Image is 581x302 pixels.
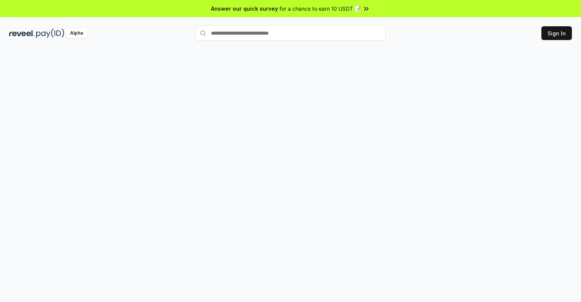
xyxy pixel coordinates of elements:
[9,29,35,38] img: reveel_dark
[66,29,87,38] div: Alpha
[541,26,572,40] button: Sign In
[279,5,361,13] span: for a chance to earn 10 USDT 📝
[36,29,64,38] img: pay_id
[211,5,278,13] span: Answer our quick survey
